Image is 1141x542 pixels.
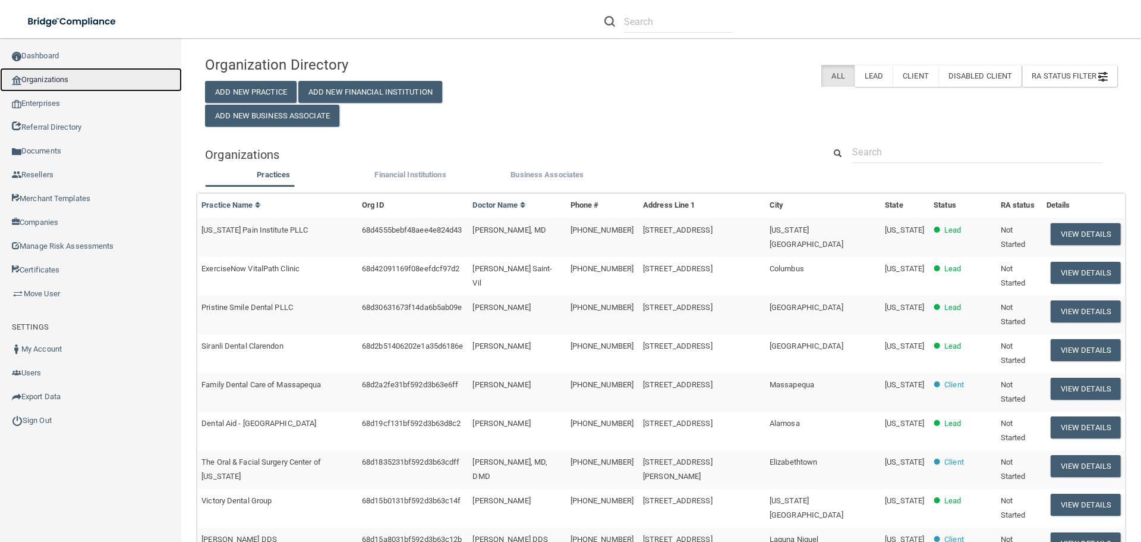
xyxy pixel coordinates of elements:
[944,339,961,353] p: Lead
[472,200,526,209] a: Doctor Name
[643,419,713,428] span: [STREET_ADDRESS]
[885,419,924,428] span: [US_STATE]
[638,193,765,218] th: Address Line 1
[12,170,21,180] img: ic_reseller.de258add.png
[12,52,21,61] img: ic_dashboard_dark.d01f4a41.png
[855,65,893,87] label: Lead
[1051,223,1121,245] button: View Details
[298,81,442,103] button: Add New Financial Institution
[643,342,713,350] span: [STREET_ADDRESS]
[643,225,713,234] span: [STREET_ADDRESS]
[885,303,924,312] span: [US_STATE]
[770,458,817,466] span: Elizabethtown
[944,262,961,276] p: Lead
[570,380,633,389] span: [PHONE_NUMBER]
[1051,262,1121,284] button: View Details
[885,264,924,273] span: [US_STATE]
[205,148,807,161] h5: Organizations
[570,303,633,312] span: [PHONE_NUMBER]
[570,342,633,350] span: [PHONE_NUMBER]
[18,10,127,34] img: bridge_compliance_login_screen.278c3ca4.svg
[12,100,21,108] img: enterprise.0d942306.png
[1001,458,1026,481] span: Not Started
[12,415,23,426] img: ic_power_dark.7ecde6b1.png
[472,458,547,481] span: [PERSON_NAME], MD, DMD
[852,141,1102,163] input: Search
[570,419,633,428] span: [PHONE_NUMBER]
[885,342,924,350] span: [US_STATE]
[885,225,924,234] span: [US_STATE]
[12,368,21,378] img: icon-users.e205127d.png
[570,458,633,466] span: [PHONE_NUMBER]
[643,303,713,312] span: [STREET_ADDRESS]
[205,57,497,73] h4: Organization Directory
[374,170,446,179] span: Financial Institutions
[938,65,1022,87] label: Disabled Client
[472,380,530,389] span: [PERSON_NAME]
[362,342,463,350] span: 68d2b51406202e1a35d6186e
[1051,339,1121,361] button: View Details
[1032,71,1108,80] span: RA Status Filter
[604,16,615,27] img: ic-search.3b580494.png
[201,225,308,234] span: [US_STATE] Pain Institute PLLC
[362,419,461,428] span: 68d19cf131bf592d3b63d8c2
[201,419,316,428] span: Dental Aid - [GEOGRAPHIC_DATA]
[570,264,633,273] span: [PHONE_NUMBER]
[566,193,638,218] th: Phone #
[770,303,843,312] span: [GEOGRAPHIC_DATA]
[1001,419,1026,442] span: Not Started
[1001,303,1026,326] span: Not Started
[944,494,961,508] p: Lead
[996,193,1042,218] th: RA status
[201,303,293,312] span: Pristine Smile Dental PLLC
[205,105,339,127] button: Add New Business Associate
[12,392,21,402] img: icon-export.b9366987.png
[1051,378,1121,400] button: View Details
[643,496,713,505] span: [STREET_ADDRESS]
[1042,193,1126,218] th: Details
[624,11,733,33] input: Search
[205,168,342,185] li: Practices
[1098,72,1108,82] img: icon-filter@2x.21656d0b.png
[362,380,458,389] span: 68d2a2fe31bf592d3b63e6ff
[944,455,964,469] p: Client
[944,300,961,315] p: Lead
[1001,342,1026,365] span: Not Started
[472,342,530,350] span: [PERSON_NAME]
[348,168,472,182] label: Financial Institutions
[643,264,713,273] span: [STREET_ADDRESS]
[885,380,924,389] span: [US_STATE]
[570,225,633,234] span: [PHONE_NUMBER]
[362,303,462,312] span: 68d30631673f14da6b5ab09e
[479,168,616,185] li: Business Associate
[362,225,462,234] span: 68d4555bebf48aee4e824d43
[1001,496,1026,519] span: Not Started
[201,496,272,505] span: Victory Dental Group
[472,496,530,505] span: [PERSON_NAME]
[205,81,297,103] button: Add New Practice
[201,458,321,481] span: The Oral & Facial Surgery Center of [US_STATE]
[821,65,854,87] label: All
[1051,494,1121,516] button: View Details
[765,193,880,218] th: City
[257,170,290,179] span: Practices
[885,458,924,466] span: [US_STATE]
[201,342,283,350] span: Siranli Dental Clarendon
[201,200,261,209] a: Practice Name
[472,303,530,312] span: [PERSON_NAME]
[1001,264,1026,287] span: Not Started
[12,288,24,300] img: briefcase.64adab9b.png
[1001,380,1026,403] span: Not Started
[510,170,584,179] span: Business Associates
[362,458,459,466] span: 68d1835231bf592d3b63cdff
[1051,416,1121,438] button: View Details
[485,168,610,182] label: Business Associates
[12,76,21,85] img: organization-icon.f8decf85.png
[211,168,336,182] label: Practices
[880,193,929,218] th: State
[362,264,459,273] span: 68d42091169f08eefdcf97d2
[472,264,552,287] span: [PERSON_NAME] Saint-Vil
[944,378,964,392] p: Client
[201,264,300,273] span: ExerciseNow VitalPath Clinic
[201,380,321,389] span: Family Dental Care of Massapequa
